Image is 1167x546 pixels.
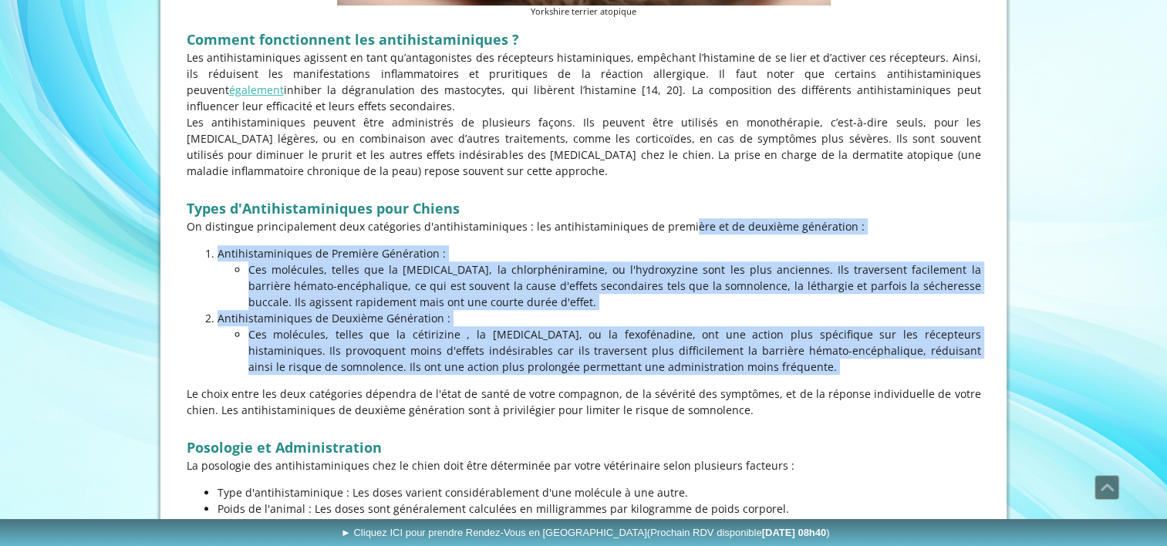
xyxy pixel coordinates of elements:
p: On distingue principalement deux catégories d'antihistaminiques : les antihistaminiques de premiè... [187,218,981,234]
strong: Posologie et Administration [187,438,382,457]
span: ► Cliquez ICI pour prendre Rendez-Vous en [GEOGRAPHIC_DATA] [341,527,830,538]
p: Les antihistaminiques peuvent être administrés de plusieurs façons. Ils peuvent être utilisés en ... [187,114,981,179]
p: Type d'antihistaminique : Les doses varient considérablement d'une molécule à une autre. [218,484,981,501]
span: (Prochain RDV disponible ) [647,527,830,538]
span: Comment fonctionnent les antihistaminiques ? [187,30,519,49]
p: Les antihistaminiques agissent en tant qu’antagonistes des récepteurs histaminiques, empêchant l’... [187,49,981,114]
b: [DATE] 08h40 [762,527,827,538]
p: Poids de l'animal : Les doses sont généralement calculées en milligrammes par kilogramme de poids... [218,501,981,517]
p: Le choix entre les deux catégories dépendra de l'état de santé de votre compagnon, de la sévérité... [187,386,981,418]
p: La posologie des antihistaminiques chez le chien doit être déterminée par votre vétérinaire selon... [187,457,981,474]
p: Ces molécules, telles que la cétirizine , la [MEDICAL_DATA], ou la fexofénadine, ont une action p... [248,326,981,375]
span: Défiler vers le haut [1095,476,1118,499]
strong: Types d'Antihistaminiques pour Chiens [187,199,460,217]
p: Antihistaminiques de Première Génération : [218,245,981,261]
p: Condition médicale et autres traitements en cours [218,517,981,533]
figcaption: Yorkshire terrier atopique [337,5,831,19]
a: Défiler vers le haut [1094,475,1119,500]
p: Ces molécules, telles que la [MEDICAL_DATA], la chlorphéniramine, ou l'hydroxyzine sont les plus ... [248,261,981,310]
p: Antihistaminiques de Deuxième Génération : [218,310,981,326]
a: également [229,83,284,97]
